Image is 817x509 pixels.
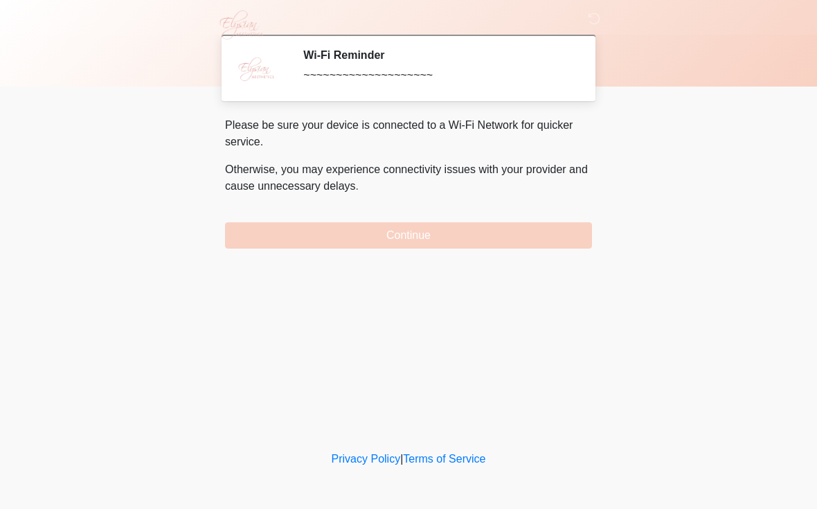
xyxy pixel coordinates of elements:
p: Otherwise, you may experience connectivity issues with your provider and cause unnecessary delays [225,161,592,195]
div: ~~~~~~~~~~~~~~~~~~~~ [303,67,571,84]
button: Continue [225,222,592,249]
h2: Wi-Fi Reminder [303,48,571,62]
a: Terms of Service [403,453,485,465]
img: Elysian Aesthetics Logo [211,10,269,39]
p: Please be sure your device is connected to a Wi-Fi Network for quicker service. [225,117,592,150]
img: Agent Avatar [235,48,277,90]
a: | [400,453,403,465]
span: . [356,180,359,192]
a: Privacy Policy [332,453,401,465]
